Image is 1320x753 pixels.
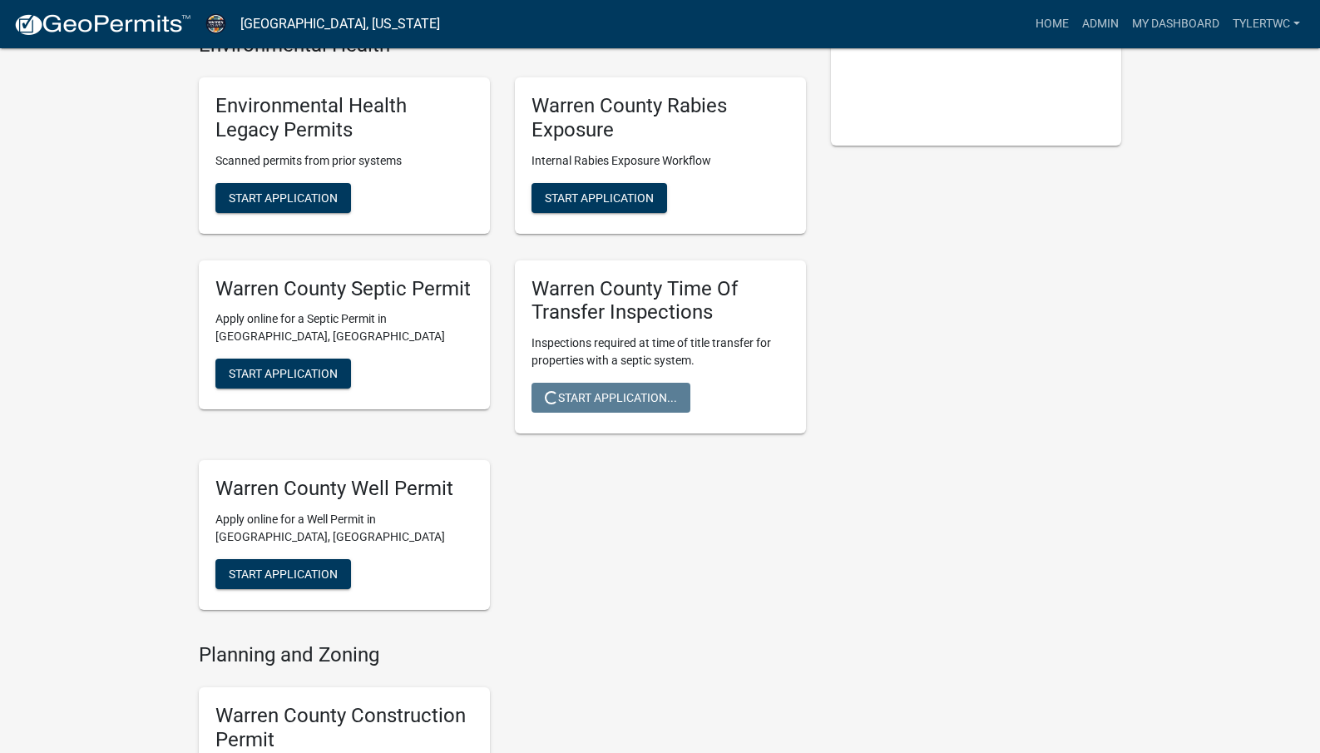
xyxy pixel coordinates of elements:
[531,183,667,213] button: Start Application
[215,94,473,142] h5: Environmental Health Legacy Permits
[215,559,351,589] button: Start Application
[215,704,473,752] h5: Warren County Construction Permit
[199,643,806,667] h4: Planning and Zoning
[215,183,351,213] button: Start Application
[229,567,338,581] span: Start Application
[531,277,789,325] h5: Warren County Time Of Transfer Inspections
[215,152,473,170] p: Scanned permits from prior systems
[215,310,473,345] p: Apply online for a Septic Permit in [GEOGRAPHIC_DATA], [GEOGRAPHIC_DATA]
[1226,8,1307,40] a: TylerTWC
[205,12,227,35] img: Warren County, Iowa
[229,191,338,204] span: Start Application
[531,383,690,413] button: Start Application...
[545,191,654,204] span: Start Application
[215,511,473,546] p: Apply online for a Well Permit in [GEOGRAPHIC_DATA], [GEOGRAPHIC_DATA]
[215,359,351,389] button: Start Application
[1075,8,1125,40] a: Admin
[1125,8,1226,40] a: My Dashboard
[215,477,473,501] h5: Warren County Well Permit
[1029,8,1075,40] a: Home
[215,277,473,301] h5: Warren County Septic Permit
[531,152,789,170] p: Internal Rabies Exposure Workflow
[240,10,440,38] a: [GEOGRAPHIC_DATA], [US_STATE]
[229,367,338,380] span: Start Application
[531,334,789,369] p: Inspections required at time of title transfer for properties with a septic system.
[545,391,677,404] span: Start Application...
[531,94,789,142] h5: Warren County Rabies Exposure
